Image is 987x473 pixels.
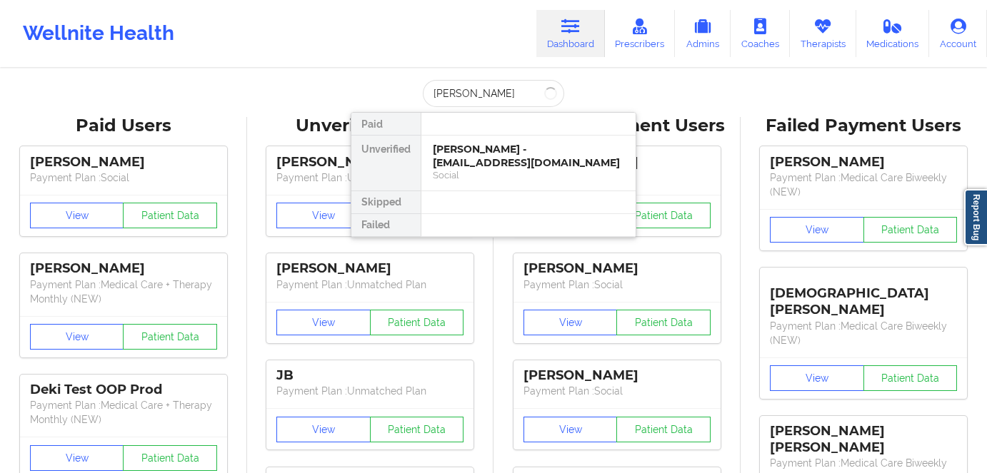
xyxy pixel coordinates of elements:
[30,260,217,277] div: [PERSON_NAME]
[370,310,464,335] button: Patient Data
[605,10,676,57] a: Prescribers
[536,10,605,57] a: Dashboard
[616,203,711,228] button: Patient Data
[523,384,711,398] p: Payment Plan : Social
[123,203,217,228] button: Patient Data
[276,310,371,335] button: View
[30,171,217,185] p: Payment Plan : Social
[370,417,464,442] button: Patient Data
[863,217,958,243] button: Patient Data
[276,278,464,292] p: Payment Plan : Unmatched Plan
[351,113,421,136] div: Paid
[351,136,421,191] div: Unverified
[351,191,421,214] div: Skipped
[433,169,624,181] div: Social
[276,260,464,277] div: [PERSON_NAME]
[30,382,217,398] div: Deki Test OOP Prod
[351,214,421,237] div: Failed
[770,423,957,456] div: [PERSON_NAME] [PERSON_NAME]
[770,365,864,391] button: View
[523,417,618,442] button: View
[276,171,464,185] p: Payment Plan : Unmatched Plan
[770,319,957,347] p: Payment Plan : Medical Care Biweekly (NEW)
[523,278,711,292] p: Payment Plan : Social
[523,310,618,335] button: View
[770,275,957,318] div: [DEMOGRAPHIC_DATA][PERSON_NAME]
[276,154,464,171] div: [PERSON_NAME]
[123,324,217,350] button: Patient Data
[30,445,124,471] button: View
[123,445,217,471] button: Patient Data
[616,310,711,335] button: Patient Data
[770,154,957,171] div: [PERSON_NAME]
[770,217,864,243] button: View
[30,278,217,306] p: Payment Plan : Medical Care + Therapy Monthly (NEW)
[616,417,711,442] button: Patient Data
[929,10,987,57] a: Account
[964,189,987,245] a: Report Bug
[276,367,464,384] div: JB
[856,10,930,57] a: Medications
[770,171,957,199] p: Payment Plan : Medical Care Biweekly (NEW)
[751,115,978,137] div: Failed Payment Users
[523,260,711,277] div: [PERSON_NAME]
[30,398,217,427] p: Payment Plan : Medical Care + Therapy Monthly (NEW)
[433,143,624,169] div: [PERSON_NAME] - [EMAIL_ADDRESS][DOMAIN_NAME]
[675,10,731,57] a: Admins
[276,417,371,442] button: View
[257,115,484,137] div: Unverified Users
[30,154,217,171] div: [PERSON_NAME]
[30,324,124,350] button: View
[731,10,790,57] a: Coaches
[863,365,958,391] button: Patient Data
[30,203,124,228] button: View
[10,115,237,137] div: Paid Users
[523,367,711,384] div: [PERSON_NAME]
[276,203,371,228] button: View
[790,10,856,57] a: Therapists
[276,384,464,398] p: Payment Plan : Unmatched Plan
